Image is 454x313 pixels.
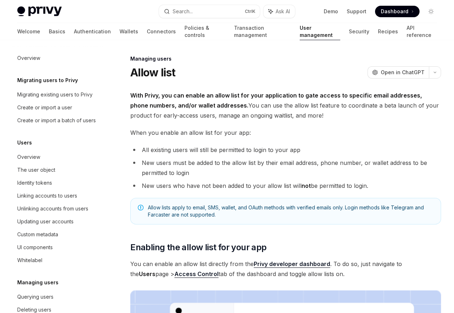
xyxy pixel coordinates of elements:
[17,90,93,99] div: Migrating existing users to Privy
[263,5,295,18] button: Ask AI
[17,166,55,174] div: The user object
[130,158,441,178] li: New users must be added to the allow list by their email address, phone number, or wallet address...
[11,254,103,267] a: Whitelabel
[74,23,111,40] a: Authentication
[184,23,225,40] a: Policies & controls
[139,270,155,278] strong: Users
[17,278,58,287] h5: Managing users
[148,204,434,218] span: Allow lists apply to email, SMS, wallet, and OAuth methods with verified emails only. Login metho...
[368,66,429,79] button: Open in ChatGPT
[11,176,103,189] a: Identity tokens
[17,6,62,16] img: light logo
[130,66,175,79] h1: Allow list
[17,230,58,239] div: Custom metadata
[17,243,53,252] div: UI components
[11,114,103,127] a: Create or import a batch of users
[349,23,369,40] a: Security
[11,52,103,65] a: Overview
[276,8,290,15] span: Ask AI
[11,215,103,228] a: Updating user accounts
[17,103,72,112] div: Create or import a user
[324,8,338,15] a: Demo
[17,153,40,161] div: Overview
[17,23,40,40] a: Welcome
[130,90,441,120] span: You can use the allow list feature to coordinate a beta launch of your product for early-access u...
[17,204,88,213] div: Unlinking accounts from users
[234,23,291,40] a: Transaction management
[11,202,103,215] a: Unlinking accounts from users
[17,138,32,147] h5: Users
[138,205,144,210] svg: Note
[130,55,441,62] div: Managing users
[17,191,77,200] div: Linking accounts to users
[173,7,193,16] div: Search...
[11,290,103,303] a: Querying users
[11,241,103,254] a: UI components
[130,92,422,109] strong: With Privy, you can enable an allow list for your application to gate access to specific email ad...
[159,5,260,18] button: Search...CtrlK
[130,181,441,191] li: New users who have not been added to your allow list will be permitted to login.
[130,259,441,279] span: You can enable an allow list directly from the . To do so, just navigate to the page > tab of the...
[11,151,103,163] a: Overview
[301,182,311,189] strong: not
[130,242,266,253] span: Enabling the allow list for your app
[425,6,437,17] button: Toggle dark mode
[254,260,330,268] a: Privy developer dashboard
[17,54,40,62] div: Overview
[375,6,420,17] a: Dashboard
[11,101,103,114] a: Create or import a user
[130,128,441,138] span: When you enable an allow list for your app:
[381,8,408,15] span: Dashboard
[11,189,103,202] a: Linking accounts to users
[17,256,42,265] div: Whitelabel
[174,270,219,278] a: Access Control
[300,23,341,40] a: User management
[347,8,366,15] a: Support
[147,23,176,40] a: Connectors
[381,69,425,76] span: Open in ChatGPT
[11,228,103,241] a: Custom metadata
[17,116,96,125] div: Create or import a batch of users
[378,23,398,40] a: Recipes
[11,88,103,101] a: Migrating existing users to Privy
[17,179,52,187] div: Identity tokens
[407,23,437,40] a: API reference
[130,145,441,155] li: All existing users will still be permitted to login to your app
[17,293,53,301] div: Querying users
[245,9,256,14] span: Ctrl K
[17,76,78,85] h5: Migrating users to Privy
[17,217,74,226] div: Updating user accounts
[120,23,138,40] a: Wallets
[11,163,103,176] a: The user object
[49,23,65,40] a: Basics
